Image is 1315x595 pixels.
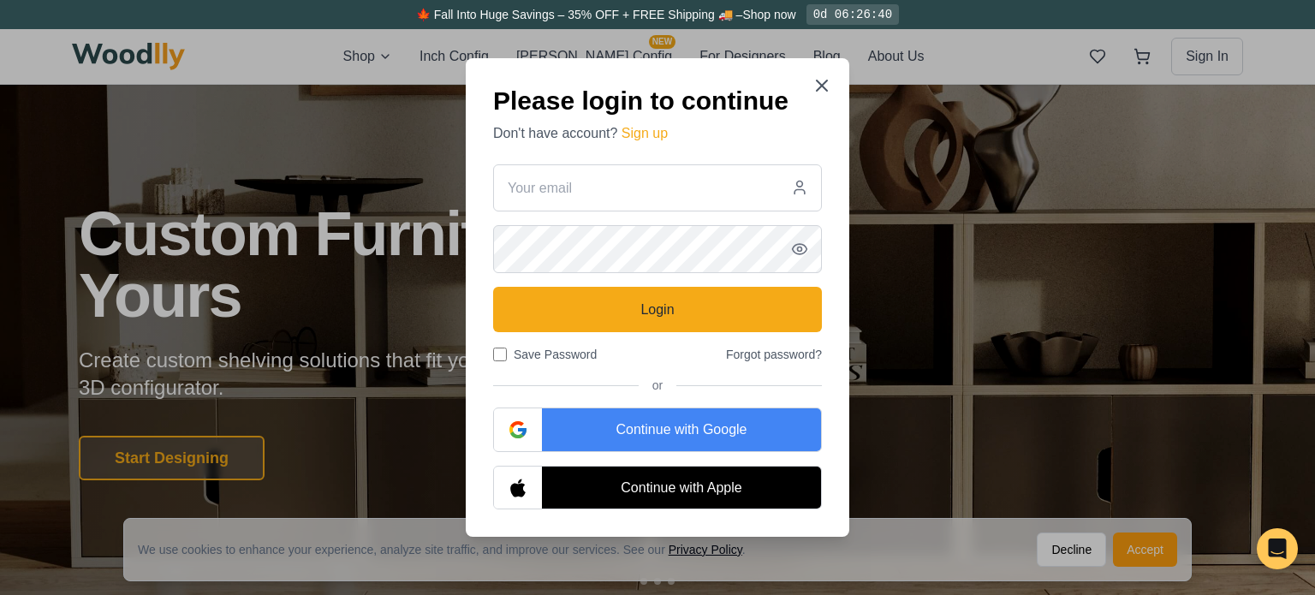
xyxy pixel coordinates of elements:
input: Your email [493,164,822,212]
button: Forgot password? [726,346,822,363]
h2: Please login to continue [493,86,822,116]
button: Continue with Apple [493,466,822,510]
button: Continue with Google [493,408,822,452]
a: Shop now [742,8,795,21]
div: 0d 06:26:40 [806,4,899,25]
label: Save Password [493,346,597,363]
span: or [652,377,663,394]
p: Don't have account? [493,123,822,144]
button: Login [493,287,822,333]
input: Save Password [493,348,507,361]
span: 🍁 Fall Into Huge Savings – 35% OFF + FREE Shipping 🚚 – [416,8,742,21]
div: Continue with Google [542,408,821,451]
div: Open Intercom Messenger [1257,528,1298,569]
button: Sign up [622,123,668,144]
div: Continue with Apple [542,467,821,509]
